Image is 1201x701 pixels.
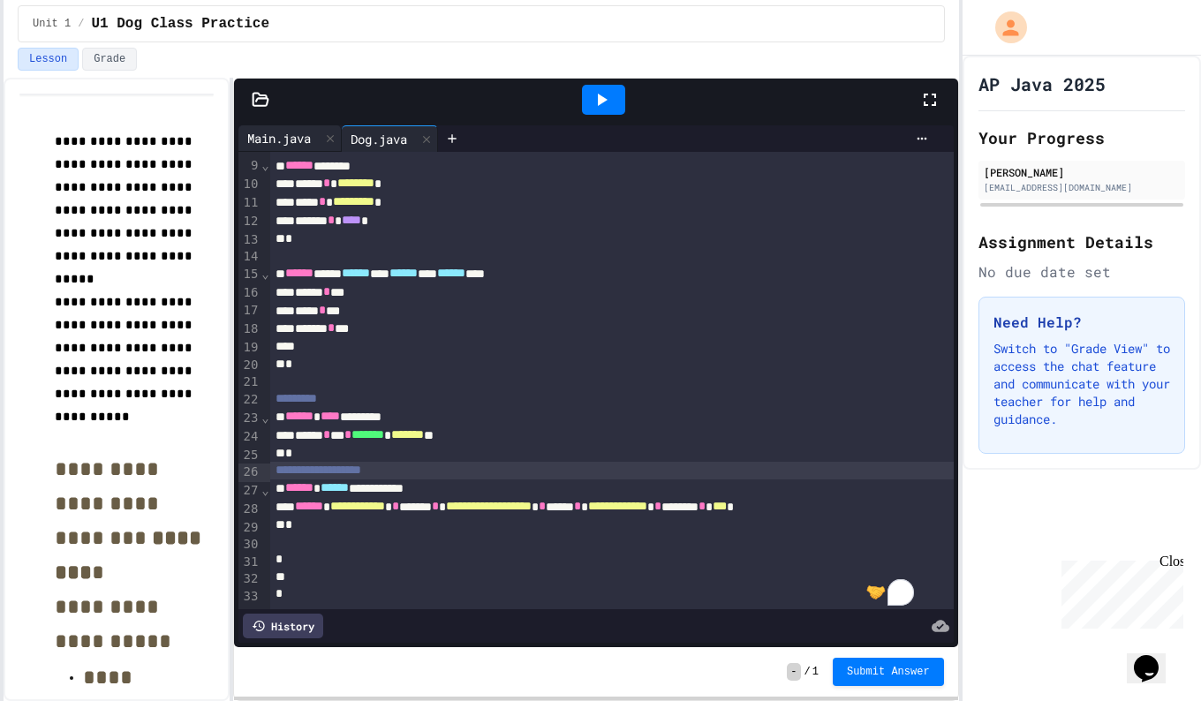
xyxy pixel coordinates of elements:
button: Submit Answer [833,658,944,686]
div: 27 [238,482,261,501]
span: / [78,17,84,31]
span: Unit 1 [33,17,71,31]
div: Dog.java [342,125,438,152]
div: To enrich screen reader interactions, please activate Accessibility in Grammarly extension settings [270,10,954,607]
div: 19 [238,339,261,357]
div: No due date set [978,261,1185,283]
div: 11 [238,194,261,213]
iframe: chat widget [1054,554,1183,629]
span: Fold line [261,411,269,425]
div: 24 [238,428,261,447]
div: 21 [238,373,261,391]
span: / [804,665,811,679]
div: 18 [238,320,261,339]
div: 25 [238,447,261,464]
span: Fold line [261,483,269,497]
button: Grade [82,48,137,71]
div: 33 [238,588,261,606]
div: Dog.java [342,130,416,148]
div: [PERSON_NAME] [984,164,1180,180]
div: 22 [238,391,261,410]
div: My Account [977,7,1031,48]
div: 10 [238,176,261,194]
div: 32 [238,570,261,588]
span: - [787,663,800,681]
iframe: chat widget [1127,630,1183,683]
div: 15 [238,266,261,284]
div: Main.java [238,125,342,152]
div: 23 [238,410,261,428]
p: Switch to "Grade View" to access the chat feature and communicate with your teacher for help and ... [993,340,1170,428]
div: Chat with us now!Close [7,7,122,112]
button: Lesson [18,48,79,71]
div: 28 [238,501,261,519]
div: 13 [238,231,261,249]
h2: Your Progress [978,125,1185,150]
span: Submit Answer [847,665,930,679]
div: 14 [238,248,261,266]
span: Fold line [261,158,269,172]
div: 17 [238,302,261,320]
div: 20 [238,357,261,374]
div: 9 [238,157,261,176]
div: 12 [238,213,261,231]
span: U1 Dog Class Practice [91,13,269,34]
div: [EMAIL_ADDRESS][DOMAIN_NAME] [984,181,1180,194]
span: Fold line [261,267,269,281]
div: History [243,614,323,638]
h3: Need Help? [993,312,1170,333]
div: 31 [238,554,261,571]
div: 16 [238,284,261,303]
div: 26 [238,464,261,482]
h1: AP Java 2025 [978,72,1106,96]
h2: Assignment Details [978,230,1185,254]
div: 30 [238,536,261,554]
div: 29 [238,519,261,537]
div: Main.java [238,129,320,147]
span: 1 [812,665,819,679]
